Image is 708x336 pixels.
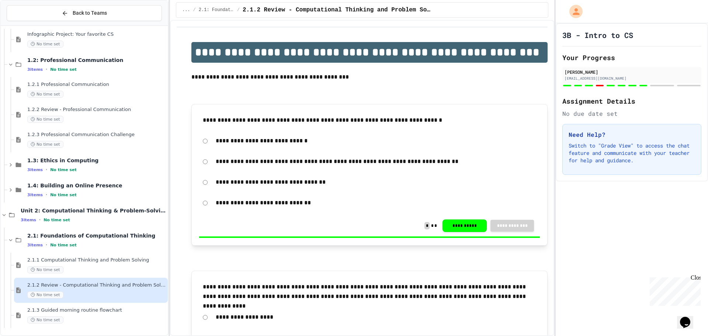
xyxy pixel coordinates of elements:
span: No time set [50,67,77,72]
span: 3 items [27,67,43,72]
span: No time set [50,167,77,172]
span: 1.2.1 Professional Communication [27,82,166,88]
span: 3 items [27,243,43,247]
iframe: chat widget [677,306,701,329]
h3: Need Help? [569,130,695,139]
span: • [39,217,41,223]
div: My Account [562,3,584,20]
span: Back to Teams [73,9,107,17]
span: 2.1.3 Guided morning routine flowchart [27,307,166,314]
span: 2.1.2 Review - Computational Thinking and Problem Solving [27,282,166,288]
span: 1.3: Ethics in Computing [27,157,166,164]
span: No time set [27,41,63,48]
span: 1.2: Professional Communication [27,57,166,63]
span: No time set [27,91,63,98]
span: / [193,7,196,13]
span: No time set [27,266,63,273]
h1: 3B - Intro to CS [562,30,633,40]
span: 2.1.2 Review - Computational Thinking and Problem Solving [243,6,431,14]
span: • [46,167,47,173]
span: No time set [44,218,70,222]
span: 3 items [27,193,43,197]
div: [EMAIL_ADDRESS][DOMAIN_NAME] [565,76,699,81]
span: Infographic Project: Your favorite CS [27,31,166,38]
iframe: chat widget [647,274,701,306]
span: 1.2.3 Professional Communication Challenge [27,132,166,138]
span: / [237,7,240,13]
div: Chat with us now!Close [3,3,51,47]
div: No due date set [562,109,701,118]
span: No time set [27,316,63,323]
span: Unit 2: Computational Thinking & Problem-Solving [21,207,166,214]
span: No time set [27,116,63,123]
span: 3 items [27,167,43,172]
span: No time set [27,291,63,298]
button: Back to Teams [7,5,162,21]
div: [PERSON_NAME] [565,69,699,75]
span: • [46,192,47,198]
span: 2.1: Foundations of Computational Thinking [199,7,234,13]
span: ... [182,7,190,13]
span: 1.4: Building an Online Presence [27,182,166,189]
span: No time set [27,141,63,148]
h2: Your Progress [562,52,701,63]
span: No time set [50,193,77,197]
span: No time set [50,243,77,247]
span: 2.1.1 Computational Thinking and Problem Solving [27,257,166,263]
span: 1.2.2 Review - Professional Communication [27,107,166,113]
span: • [46,66,47,72]
p: Switch to "Grade View" to access the chat feature and communicate with your teacher for help and ... [569,142,695,164]
span: 3 items [21,218,36,222]
span: 2.1: Foundations of Computational Thinking [27,232,166,239]
span: • [46,242,47,248]
h2: Assignment Details [562,96,701,106]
